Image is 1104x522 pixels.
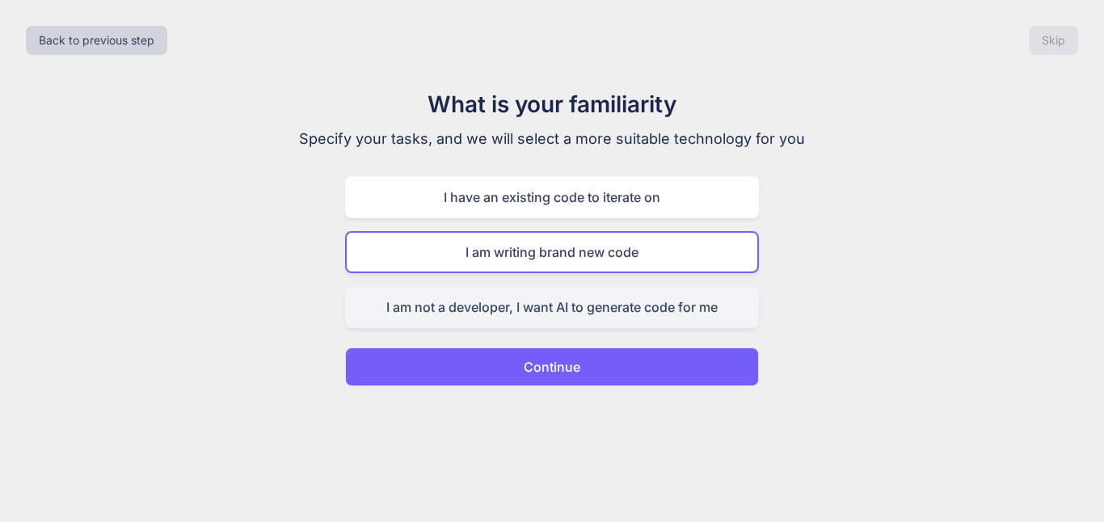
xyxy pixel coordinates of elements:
[1029,26,1078,55] button: Skip
[280,87,824,121] h1: What is your familiarity
[345,231,759,273] div: I am writing brand new code
[345,176,759,218] div: I have an existing code to iterate on
[26,26,167,55] button: Back to previous step
[345,286,759,328] div: I am not a developer, I want AI to generate code for me
[280,128,824,150] p: Specify your tasks, and we will select a more suitable technology for you
[345,347,759,386] button: Continue
[524,357,580,377] p: Continue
